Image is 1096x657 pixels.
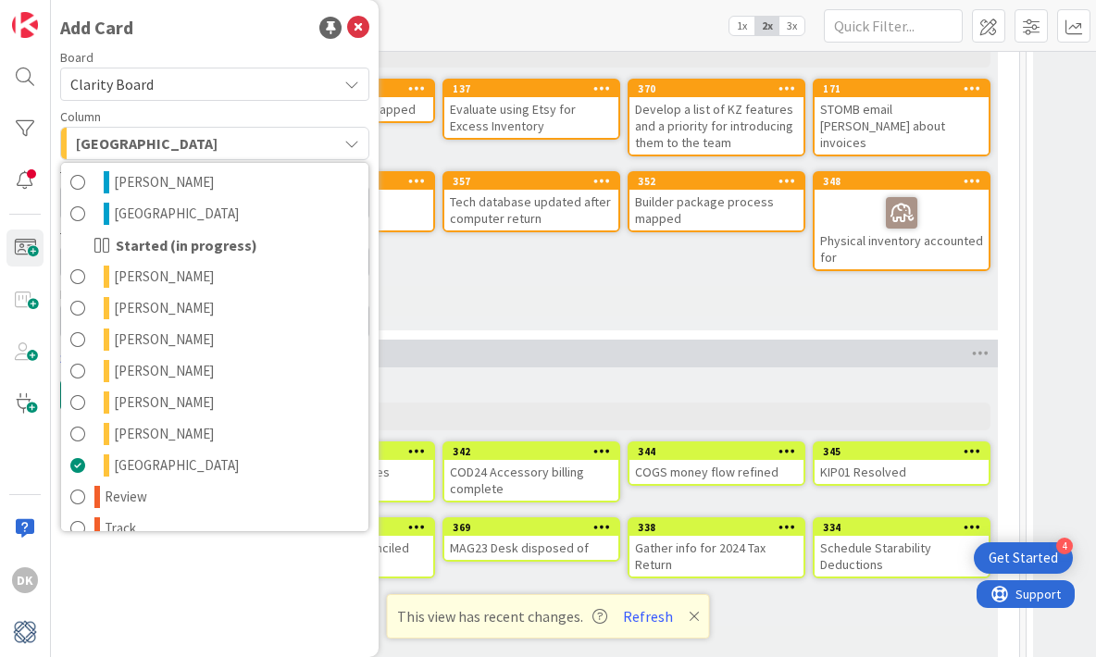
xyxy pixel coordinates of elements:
[114,266,214,288] span: [PERSON_NAME]
[629,460,803,484] div: COGS money flow refined
[638,445,803,458] div: 344
[397,605,607,627] span: This view has recent changes.
[12,12,38,38] img: Visit kanbanzone.com
[638,521,803,534] div: 338
[444,460,618,501] div: COD24 Accessory billing complete
[629,190,803,230] div: Builder package process mapped
[72,286,990,316] a: Show More (5)
[453,175,618,188] div: 357
[823,521,989,534] div: 334
[116,234,257,256] span: Started (in progress)
[60,127,369,160] button: [GEOGRAPHIC_DATA]
[823,175,989,188] div: 348
[76,131,218,155] span: [GEOGRAPHIC_DATA]
[60,14,133,42] div: Add Card
[629,173,803,230] div: 352Builder package process mapped
[60,162,369,532] div: [GEOGRAPHIC_DATA]
[974,542,1073,574] div: Open Get Started checklist, remaining modules: 4
[813,441,990,486] a: 345KIP01 Resolved
[61,450,368,481] a: [GEOGRAPHIC_DATA]
[989,549,1058,567] div: Get Started
[815,81,989,97] div: 171
[444,190,618,230] div: Tech database updated after computer return
[823,82,989,95] div: 171
[72,626,990,656] a: Show More (17)
[616,604,679,628] button: Refresh
[815,81,989,155] div: 171STOMB email [PERSON_NAME] about invoices
[629,173,803,190] div: 352
[12,619,38,645] img: avatar
[114,297,214,319] span: [PERSON_NAME]
[629,81,803,97] div: 370
[114,171,214,193] span: [PERSON_NAME]
[629,443,803,460] div: 344
[12,567,38,593] div: DK
[815,97,989,155] div: STOMB email [PERSON_NAME] about invoices
[629,443,803,484] div: 344COGS money flow refined
[39,3,84,25] span: Support
[813,79,990,156] a: 171STOMB email [PERSON_NAME] about invoices
[61,387,368,418] a: [PERSON_NAME]
[754,17,779,35] span: 2x
[444,519,618,560] div: 369MAG23 Desk disposed of
[444,443,618,501] div: 342COD24 Accessory billing complete
[815,190,989,269] div: Physical inventory accounted for
[628,79,805,156] a: 370Develop a list of KZ features and a priority for introducing them to the team
[61,167,368,198] a: [PERSON_NAME]
[444,443,618,460] div: 342
[444,97,618,138] div: Evaluate using Etsy for Excess Inventory
[442,171,620,232] a: 357Tech database updated after computer return
[105,486,147,508] span: Review
[779,17,804,35] span: 3x
[815,519,989,536] div: 334
[824,9,963,43] input: Quick Filter...
[61,481,368,513] a: Review
[444,173,618,230] div: 357Tech database updated after computer return
[442,517,620,562] a: 369MAG23 Desk disposed of
[638,82,803,95] div: 370
[1056,538,1073,554] div: 4
[444,173,618,190] div: 357
[114,328,214,351] span: [PERSON_NAME]
[114,360,214,382] span: [PERSON_NAME]
[628,441,805,486] a: 344COGS money flow refined
[114,454,239,477] span: [GEOGRAPHIC_DATA]
[629,81,803,155] div: 370Develop a list of KZ features and a priority for introducing them to the team
[629,519,803,536] div: 338
[60,110,101,123] span: Column
[444,81,618,97] div: 137
[629,536,803,576] div: Gather info for 2024 Tax Return
[628,171,805,232] a: 352Builder package process mapped
[729,17,754,35] span: 1x
[453,82,618,95] div: 137
[638,175,803,188] div: 352
[114,203,239,225] span: [GEOGRAPHIC_DATA]
[61,324,368,355] a: [PERSON_NAME]
[61,292,368,324] a: [PERSON_NAME]
[628,517,805,578] a: 338Gather info for 2024 Tax Return
[815,443,989,460] div: 345
[61,261,368,292] a: [PERSON_NAME]
[442,441,620,502] a: 342COD24 Accessory billing complete
[815,173,989,190] div: 348
[444,519,618,536] div: 369
[813,517,990,578] a: 334Schedule Starability Deductions
[61,513,368,544] a: Track
[823,445,989,458] div: 345
[815,443,989,484] div: 345KIP01 Resolved
[61,198,368,229] a: [GEOGRAPHIC_DATA]
[453,445,618,458] div: 342
[453,521,618,534] div: 369
[60,51,93,64] span: Board
[444,81,618,138] div: 137Evaluate using Etsy for Excess Inventory
[444,536,618,560] div: MAG23 Desk disposed of
[114,423,214,445] span: [PERSON_NAME]
[114,391,214,414] span: [PERSON_NAME]
[815,460,989,484] div: KIP01 Resolved
[815,173,989,269] div: 348Physical inventory accounted for
[815,536,989,576] div: Schedule Starability Deductions
[61,418,368,450] a: [PERSON_NAME]
[61,355,368,387] a: [PERSON_NAME]
[629,519,803,576] div: 338Gather info for 2024 Tax Return
[629,97,803,155] div: Develop a list of KZ features and a priority for introducing them to the team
